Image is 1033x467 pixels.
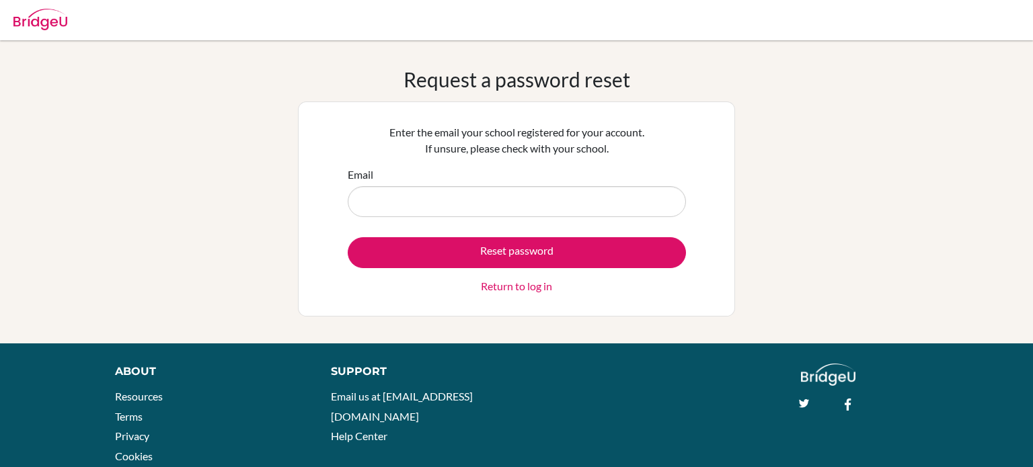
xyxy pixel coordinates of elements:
[331,364,502,380] div: Support
[348,237,686,268] button: Reset password
[348,124,686,157] p: Enter the email your school registered for your account. If unsure, please check with your school.
[481,278,552,294] a: Return to log in
[115,364,301,380] div: About
[115,390,163,402] a: Resources
[331,429,387,442] a: Help Center
[801,364,855,386] img: logo_white@2x-f4f0deed5e89b7ecb1c2cc34c3e3d731f90f0f143d5ea2071677605dd97b5244.png
[331,390,473,423] a: Email us at [EMAIL_ADDRESS][DOMAIN_NAME]
[115,429,149,442] a: Privacy
[115,410,143,423] a: Terms
[348,167,373,183] label: Email
[404,67,630,91] h1: Request a password reset
[13,9,67,30] img: Bridge-U
[115,450,153,462] a: Cookies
